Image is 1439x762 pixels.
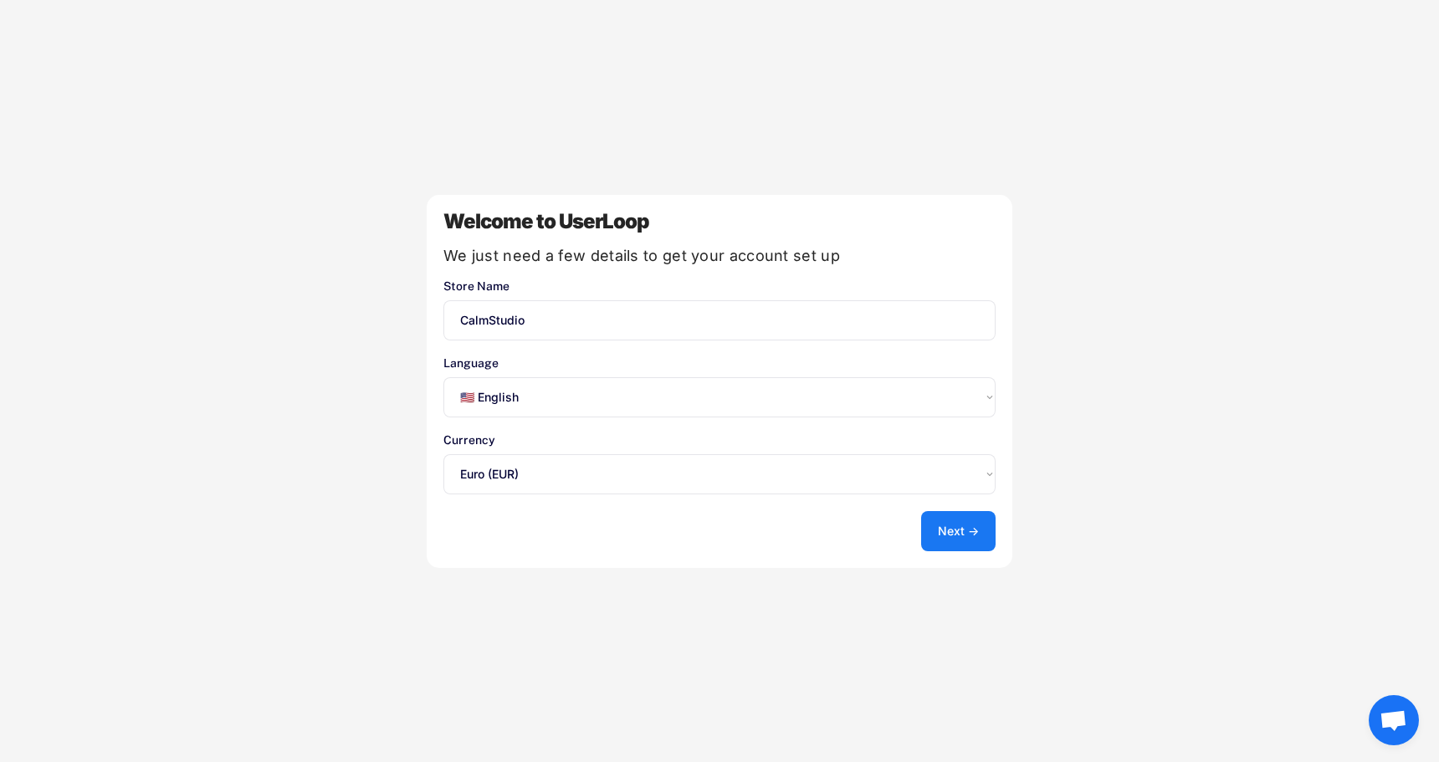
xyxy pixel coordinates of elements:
div: Ouvrir le chat [1369,695,1419,745]
button: Next → [921,511,996,551]
div: We just need a few details to get your account set up [443,248,996,263]
div: Language [443,357,996,369]
input: You store's name [443,300,996,340]
div: Currency [443,434,996,446]
div: Welcome to UserLoop [443,212,996,232]
div: Store Name [443,280,996,292]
